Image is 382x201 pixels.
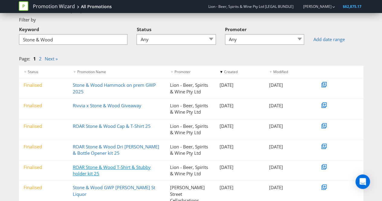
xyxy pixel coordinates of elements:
[269,69,272,74] span: ▼
[313,36,363,43] a: Add date range
[165,102,215,115] div: Lion - Beer, Spirits & Wine Pty Ltd
[220,69,223,74] span: ▼
[208,4,293,9] span: Lion - Beer, Spirits & Wine Pty Ltd [LEGAL BUNDLE]
[24,69,27,74] span: ▼
[165,123,215,136] div: Lion - Beer, Spirits & Wine Pty Ltd
[264,82,314,88] div: [DATE]
[264,144,314,150] div: [DATE]
[19,102,69,109] div: Finalised
[215,82,265,88] div: [DATE]
[215,123,265,129] div: [DATE]
[165,144,215,157] div: Lion - Beer, Spirits & Wine Pty Ltd
[19,144,69,150] div: Finalised
[14,17,368,23] div: Filter by
[264,123,314,129] div: [DATE]
[73,144,159,156] a: ROAR Stone & Wood Dri [PERSON_NAME] & Bottle Opener kit 25
[224,69,238,74] span: Created
[355,174,370,189] div: Open Intercom Messenger
[215,184,265,191] div: [DATE]
[19,82,69,88] div: Finalised
[73,184,155,197] a: Stone & Wood GWP [PERSON_NAME] St Liquor
[77,69,106,74] span: Promotion Name
[170,69,174,74] span: ▼
[215,144,265,150] div: [DATE]
[136,26,151,32] span: Status
[19,184,69,191] div: Finalised
[19,164,69,170] div: Finalised
[73,69,76,74] span: ▼
[264,184,314,191] div: [DATE]
[19,34,128,45] input: Filter promotions...
[297,4,331,9] a: [PERSON_NAME]
[19,123,69,129] div: Finalised
[264,164,314,170] div: [DATE]
[73,102,141,109] a: Rivvia x Stone & Wood Giveaway
[73,123,151,129] a: ROAR Stone & Wood Cap & T-Shirt 25
[273,69,288,74] span: Modified
[215,102,265,109] div: [DATE]
[73,82,156,94] a: Stone & Wood Hammock on prem GWP 2025
[175,69,191,74] span: Promoter
[33,3,75,10] a: Promotion Wizard
[33,56,36,62] a: 1
[73,164,151,177] a: ROAR Stone & Wood T-Shirt & Stubby holder kit 25
[19,23,39,33] label: Keyword
[215,164,265,170] div: [DATE]
[19,56,30,62] span: Page:
[45,56,58,62] a: Next »
[81,4,112,10] div: All Promotions
[165,82,215,95] div: Lion - Beer, Spirits & Wine Pty Ltd
[225,26,247,32] span: Promoter
[28,69,38,74] span: Status
[342,4,361,9] span: $62,875.17
[39,56,42,62] a: 2
[165,164,215,177] div: Lion - Beer, Spirits & Wine Pty Ltd
[264,102,314,109] div: [DATE]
